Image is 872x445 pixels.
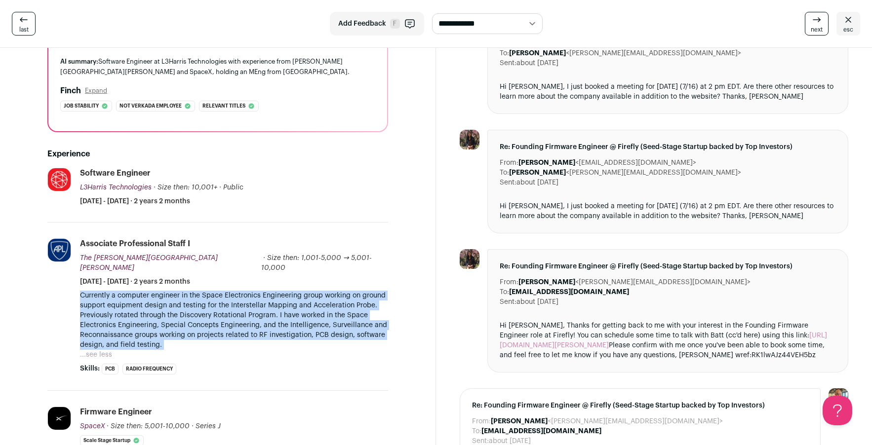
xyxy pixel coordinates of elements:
[518,158,696,168] dd: <[EMAIL_ADDRESS][DOMAIN_NAME]>
[472,416,491,426] dt: From:
[500,48,509,58] dt: To:
[80,168,151,179] div: Software Engineer
[481,428,601,435] b: [EMAIL_ADDRESS][DOMAIN_NAME]
[500,261,836,271] span: Re: Founding Firmware Engineer @ Firefly (Seed-Stage Startup backed by Top Investors)
[836,12,860,36] a: esc
[516,178,558,187] dd: about [DATE]
[518,279,575,286] b: [PERSON_NAME]
[48,407,71,430] img: e5c17caf2921cb359df06f267f70cea9100fc977a63e3fce2418c377f2bbb89c.jpg
[80,364,100,373] span: Skills:
[829,388,848,408] img: 18202275-medium_jpg
[518,277,751,287] dd: <[PERSON_NAME][EMAIL_ADDRESS][DOMAIN_NAME]>
[460,130,479,149] img: 1599ba9ce9edb771e9af48e66ece0694c444277d1251927f66b11cb1564d41f7
[500,201,836,221] div: Hi [PERSON_NAME], I just booked a meeting for [DATE] (7/16) at 2 pm EDT. Are there other resource...
[219,183,221,192] span: ·
[223,184,243,191] span: Public
[460,249,479,269] img: 1599ba9ce9edb771e9af48e66ece0694c444277d1251927f66b11cb1564d41f7
[48,239,71,261] img: 8bcdf267795b4819cc8adbfadce9c161f47b7f9be1f114e8ba6681b8e8e6497e.jpg
[516,58,558,68] dd: about [DATE]
[202,101,245,111] span: Relevant titles
[805,12,829,36] a: next
[107,423,190,430] span: · Size then: 5,001-10,000
[192,421,194,431] span: ·
[500,287,509,297] dt: To:
[102,364,119,374] li: PCB
[500,58,516,68] dt: Sent:
[500,321,836,360] div: Hi [PERSON_NAME], Thanks for getting back to me with your interest in the Founding Firmware Engin...
[330,12,424,36] button: Add Feedback F
[80,238,190,249] div: Associate Professional Staff I
[80,277,190,287] span: [DATE] - [DATE] · 2 years 2 months
[518,159,575,166] b: [PERSON_NAME]
[80,350,112,360] button: ...see less
[12,12,36,36] a: last
[64,101,99,111] span: Job stability
[338,19,386,29] span: Add Feedback
[85,87,107,95] button: Expand
[509,289,629,296] b: [EMAIL_ADDRESS][DOMAIN_NAME]
[60,58,98,65] span: AI summary:
[80,184,152,191] span: L3Harris Technologies
[500,297,516,307] dt: Sent:
[80,423,105,430] span: SpaceX
[509,50,566,57] b: [PERSON_NAME]
[80,196,190,206] span: [DATE] - [DATE] · 2 years 2 months
[390,19,400,29] span: F
[500,277,518,287] dt: From:
[491,418,548,425] b: [PERSON_NAME]
[80,407,152,417] div: Firmware Engineer
[500,82,836,102] div: Hi [PERSON_NAME], I just booked a meeting for [DATE] (7/16) at 2 pm EDT. Are there other resource...
[823,396,852,425] iframe: Help Scout Beacon - Open
[80,255,218,271] span: The [PERSON_NAME][GEOGRAPHIC_DATA][PERSON_NAME]
[60,85,81,97] h2: Finch
[47,148,388,160] h2: Experience
[509,169,566,176] b: [PERSON_NAME]
[119,101,182,111] span: Not verkada employee
[491,416,723,426] dd: <[PERSON_NAME][EMAIL_ADDRESS][DOMAIN_NAME]>
[80,291,388,350] p: Currently a computer engineer in the Space Electronics Engineering group working on ground suppor...
[500,158,518,168] dt: From:
[261,255,372,271] span: · Size then: 1,001-5,000 → 5,001-10,000
[500,142,836,152] span: Re: Founding Firmware Engineer @ Firefly (Seed-Stage Startup backed by Top Investors)
[196,423,221,430] span: Series J
[811,26,823,34] span: next
[509,48,741,58] dd: <[PERSON_NAME][EMAIL_ADDRESS][DOMAIN_NAME]>
[509,168,741,178] dd: <[PERSON_NAME][EMAIL_ADDRESS][DOMAIN_NAME]>
[516,297,558,307] dd: about [DATE]
[48,168,71,191] img: b96b02bdcffe161660f3c24db60033dc7c7cfc512ab0b774925c1f30c654c54b.jpg
[19,26,29,34] span: last
[60,56,375,77] div: Software Engineer at L3Harris Technologies with experience from [PERSON_NAME][GEOGRAPHIC_DATA][PE...
[500,178,516,187] dt: Sent:
[472,401,808,410] span: Re: Founding Firmware Engineer @ Firefly (Seed-Stage Startup backed by Top Investors)
[122,364,176,374] li: Radio Frequency
[472,426,481,436] dt: To:
[843,26,853,34] span: esc
[500,168,509,178] dt: To:
[154,184,217,191] span: · Size then: 10,001+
